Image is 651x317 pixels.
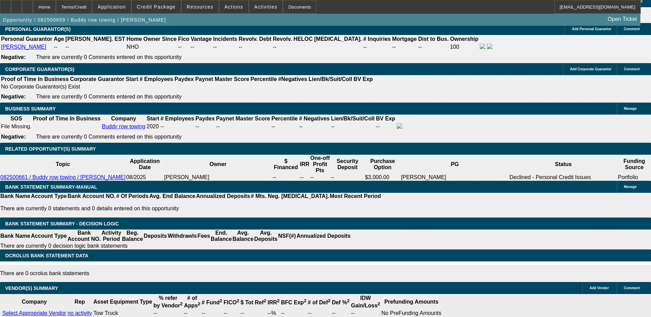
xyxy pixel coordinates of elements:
td: -- [178,43,190,51]
b: # Employees [161,116,194,121]
th: $ Financed [272,155,300,174]
b: Start [147,116,159,121]
b: Prefunding Amounts [384,299,439,305]
b: Negative: [1,54,26,60]
b: # Negatives [299,116,330,121]
td: NHO [126,43,177,51]
b: Def % [332,300,350,305]
th: One-off Profit Pts [310,155,330,174]
sup: 2 [180,301,183,306]
td: -- [190,43,212,51]
b: IDW Gain/Loss [351,295,380,308]
th: End. Balance [210,230,232,243]
span: Add Vendor [590,286,609,290]
b: Vantage [191,36,212,42]
td: -- [238,43,272,51]
b: Lien/Bk/Suit/Coll [309,76,352,82]
th: Bank Account NO. [67,230,101,243]
b: Corporate Guarantor [70,76,124,82]
td: 2020 [146,123,159,130]
b: BFC Exp [281,300,306,305]
span: Opportunity / 082500659 / Buddy row towing / [PERSON_NAME] [3,17,166,23]
td: -- [418,43,449,51]
td: -- [272,174,300,181]
b: Age [54,36,64,42]
b: Company [111,116,136,121]
b: Asset Equipment Type [93,299,152,305]
a: Open Ticket [605,13,640,25]
sup: 2 [377,301,380,306]
th: Account Type [31,230,67,243]
span: CORPORATE GUARANTOR(S) [5,67,74,72]
a: no activity [68,310,92,316]
span: -- [161,124,164,129]
b: Fico [178,36,189,42]
b: Paynet Master Score [216,116,270,121]
b: Revolv. HELOC [MEDICAL_DATA]. [273,36,362,42]
div: No PreFunding Amounts [382,310,441,316]
b: Incidents [213,36,237,42]
th: Proof of Time In Business [1,76,69,83]
td: -- [300,174,310,181]
b: # Inquiries [363,36,391,42]
td: Tow Truck [93,310,152,317]
div: File Missing. [1,124,32,130]
td: Declined - Personal Credit Issues [509,174,617,181]
sup: 2 [220,298,222,303]
td: -- [307,310,331,317]
span: OCROLUS BANK STATEMENT DATA [5,253,88,258]
b: Personal Guarantor [1,36,52,42]
b: Percentile [251,76,277,82]
b: Paynet Master Score [195,76,249,82]
td: --% [267,310,280,317]
b: # Employees [140,76,173,82]
p: There are currently 0 statements and 0 details entered on this opportunity [0,206,381,212]
td: -- [184,310,200,317]
b: Rep [74,299,85,305]
a: Buddy row towing [102,124,145,129]
b: % refer by Vendor [153,295,183,308]
span: Credit Package [137,4,176,10]
td: Portfolio [617,174,651,181]
button: Application [92,0,131,13]
td: -- [223,310,240,317]
b: Revolv. Debt [239,36,271,42]
th: Avg. Deposits [254,230,278,243]
b: Company [22,299,47,305]
th: Status [509,155,617,174]
td: -- [363,43,391,51]
td: No Corporate Guarantor(s) Exist [1,83,376,90]
th: Application Date [126,155,164,174]
td: -- [213,43,237,51]
th: Account Type [31,193,67,200]
td: -- [65,43,126,51]
td: [PERSON_NAME] [164,174,272,181]
th: NSF(#) [278,230,296,243]
td: $3,000.00 [364,174,400,181]
img: facebook-icon.png [480,44,485,49]
span: BUSINESS SUMMARY [5,106,56,111]
b: # of Def [308,300,330,305]
span: There are currently 0 Comments entered on this opportunity [36,54,182,60]
td: -- [392,43,417,51]
td: -- [332,310,350,317]
b: Mortgage [392,36,417,42]
sup: 2 [277,298,279,303]
th: # Mts. Neg. [MEDICAL_DATA]. [251,193,329,200]
b: Lien/Bk/Suit/Coll [331,116,374,121]
th: # Of Periods [116,193,149,200]
th: IRR [300,155,310,174]
b: Negative: [1,94,26,99]
b: BV Exp [353,76,373,82]
td: -- [376,123,396,130]
b: Percentile [271,116,298,121]
th: Activity Period [101,230,122,243]
span: Bank Statement Summary - Decision Logic [5,221,119,226]
th: Purchase Option [364,155,400,174]
a: 082500661 / Buddy row towing / [PERSON_NAME] [0,174,126,180]
b: [PERSON_NAME]. EST [66,36,125,42]
td: -- [330,123,375,130]
td: -- [240,310,267,317]
b: # Fund [202,300,222,305]
b: Paydex [196,116,215,121]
